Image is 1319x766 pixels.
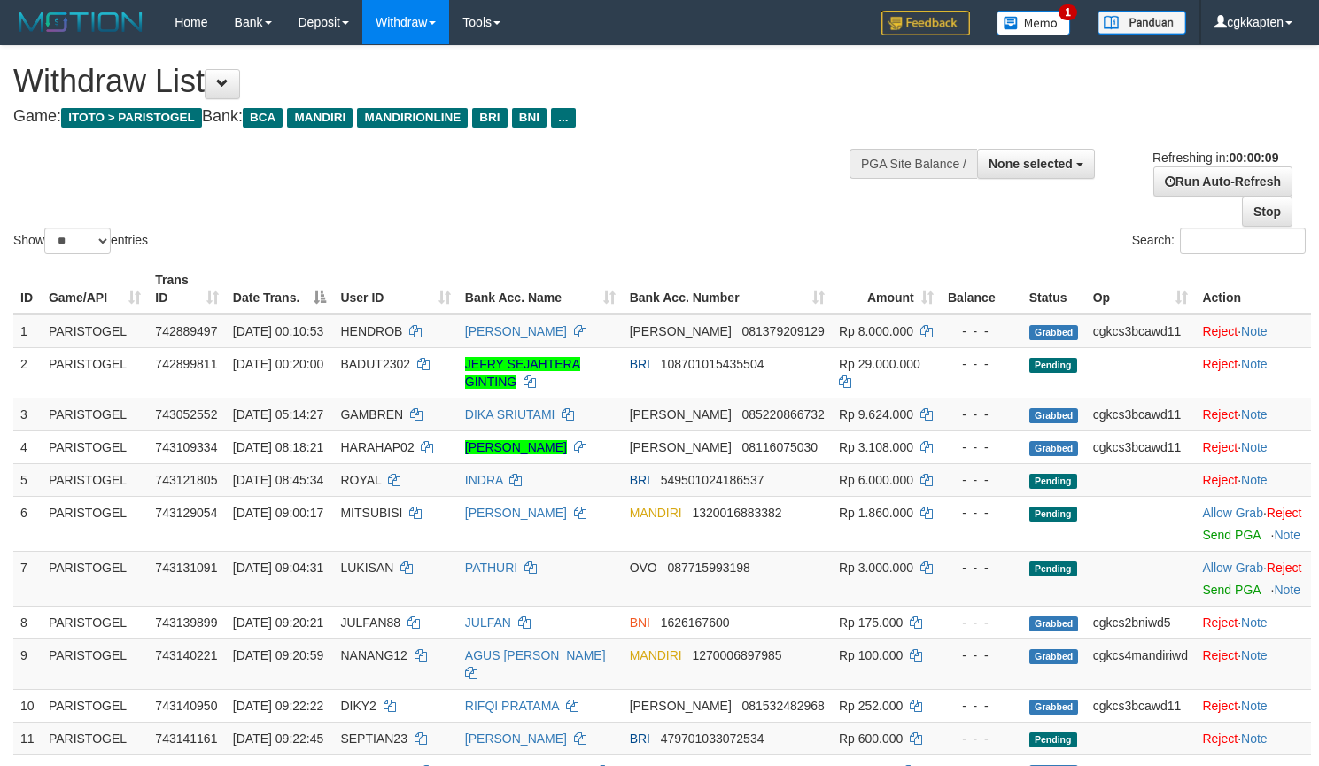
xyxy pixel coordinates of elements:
[155,699,217,713] span: 743140950
[1241,357,1268,371] a: Note
[13,551,42,606] td: 7
[630,648,682,662] span: MANDIRI
[42,430,148,463] td: PARISTOGEL
[630,473,650,487] span: BRI
[233,407,323,422] span: [DATE] 05:14:27
[630,561,657,575] span: OVO
[948,438,1015,456] div: - - -
[155,561,217,575] span: 743131091
[287,108,353,128] span: MANDIRI
[465,615,511,630] a: JULFAN
[1086,689,1196,722] td: cgkcs3bcawd11
[1202,440,1238,454] a: Reject
[630,506,682,520] span: MANDIRI
[42,264,148,314] th: Game/API: activate to sort column ascending
[1202,324,1238,338] a: Reject
[233,731,323,746] span: [DATE] 09:22:45
[630,440,732,454] span: [PERSON_NAME]
[1029,441,1079,456] span: Grabbed
[839,731,903,746] span: Rp 600.000
[1195,606,1311,638] td: ·
[13,264,42,314] th: ID
[42,689,148,722] td: PARISTOGEL
[839,648,903,662] span: Rp 100.000
[42,463,148,496] td: PARISTOGEL
[1086,638,1196,689] td: cgkcs4mandiriwd
[1029,408,1079,423] span: Grabbed
[1267,506,1302,520] a: Reject
[741,699,824,713] span: Copy 081532482968 to clipboard
[1195,398,1311,430] td: ·
[233,324,323,338] span: [DATE] 00:10:53
[1202,528,1260,542] a: Send PGA
[42,606,148,638] td: PARISTOGEL
[233,648,323,662] span: [DATE] 09:20:59
[741,324,824,338] span: Copy 081379209129 to clipboard
[948,697,1015,715] div: - - -
[340,407,403,422] span: GAMBREN
[1029,325,1079,340] span: Grabbed
[13,347,42,398] td: 2
[1195,347,1311,398] td: ·
[1229,151,1278,165] strong: 00:00:09
[333,264,457,314] th: User ID: activate to sort column ascending
[42,314,148,348] td: PARISTOGEL
[226,264,334,314] th: Date Trans.: activate to sort column descending
[1029,507,1077,522] span: Pending
[661,473,764,487] span: Copy 549501024186537 to clipboard
[155,440,217,454] span: 743109334
[13,638,42,689] td: 9
[1029,700,1079,715] span: Grabbed
[850,149,977,179] div: PGA Site Balance /
[667,561,749,575] span: Copy 087715993198 to clipboard
[1195,551,1311,606] td: ·
[661,357,764,371] span: Copy 108701015435504 to clipboard
[661,615,730,630] span: Copy 1626167600 to clipboard
[1086,606,1196,638] td: cgkcs2bniwd5
[1029,616,1079,631] span: Grabbed
[741,440,818,454] span: Copy 08116075030 to clipboard
[340,699,376,713] span: DIKY2
[1059,4,1077,20] span: 1
[465,357,580,389] a: JEFRY SEJAHTERA GINTING
[661,731,764,746] span: Copy 479701033072534 to clipboard
[340,440,414,454] span: HARAHAP02
[458,264,623,314] th: Bank Acc. Name: activate to sort column ascending
[155,473,217,487] span: 743121805
[233,615,323,630] span: [DATE] 09:20:21
[465,407,555,422] a: DIKA SRIUTAMI
[948,322,1015,340] div: - - -
[1242,197,1292,227] a: Stop
[1241,648,1268,662] a: Note
[13,108,862,126] h4: Game: Bank:
[42,722,148,754] td: PARISTOGEL
[1202,699,1238,713] a: Reject
[1086,398,1196,430] td: cgkcs3bcawd11
[13,398,42,430] td: 3
[1195,430,1311,463] td: ·
[1241,615,1268,630] a: Note
[148,264,226,314] th: Trans ID: activate to sort column ascending
[839,407,913,422] span: Rp 9.624.000
[340,506,402,520] span: MITSUBISI
[1195,689,1311,722] td: ·
[1241,440,1268,454] a: Note
[155,506,217,520] span: 743129054
[1274,583,1300,597] a: Note
[977,149,1095,179] button: None selected
[1195,496,1311,551] td: ·
[155,648,217,662] span: 743140221
[1195,314,1311,348] td: ·
[42,496,148,551] td: PARISTOGEL
[1029,358,1077,373] span: Pending
[1202,648,1238,662] a: Reject
[465,473,503,487] a: INDRA
[233,473,323,487] span: [DATE] 08:45:34
[1202,583,1260,597] a: Send PGA
[881,11,970,35] img: Feedback.jpg
[948,355,1015,373] div: - - -
[630,407,732,422] span: [PERSON_NAME]
[1202,473,1238,487] a: Reject
[13,496,42,551] td: 6
[630,615,650,630] span: BNI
